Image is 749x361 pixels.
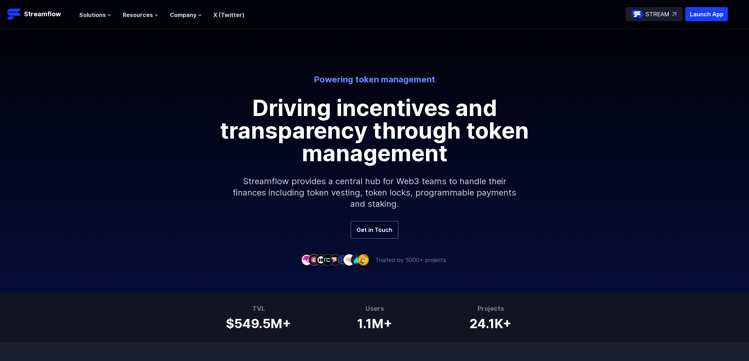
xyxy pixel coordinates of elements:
h1: 24.1K+ [469,314,512,331]
a: STREAM [626,7,682,21]
h3: TVL [226,304,291,314]
img: company-5 [329,254,341,265]
img: streamflow-logo-circle.png [632,8,643,20]
img: company-4 [322,254,334,265]
img: company-9 [358,254,369,265]
img: company-7 [344,254,355,265]
a: Streamflow [7,7,72,21]
button: Solutions [79,11,111,19]
img: Streamflow Logo [7,7,21,21]
img: company-2 [308,254,319,265]
img: company-6 [336,254,348,265]
span: Company [170,11,196,19]
h1: Driving incentives and transparency through token management [215,97,534,164]
p: Streamflow [24,9,61,19]
p: STREAM [646,10,669,18]
button: Resources [123,11,159,19]
span: Resources [123,11,153,19]
img: company-1 [301,254,312,265]
h3: Users [357,304,392,314]
h1: 1.1M+ [357,314,392,331]
h1: $549.5M+ [226,314,291,331]
a: Get in Touch [351,221,398,239]
h3: Projects [469,304,512,314]
p: Streamflow provides a central hub for Web3 teams to handle their finances including token vesting... [223,164,527,221]
p: Powering token management [179,74,571,85]
button: Launch App [685,7,728,21]
p: Trusted by 5000+ projects [375,256,446,264]
button: Company [170,11,202,19]
a: X (Twitter) [213,11,244,18]
img: company-3 [315,254,327,265]
img: company-8 [351,254,362,265]
img: top-right-arrow.svg [672,12,676,16]
span: Solutions [79,11,106,19]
